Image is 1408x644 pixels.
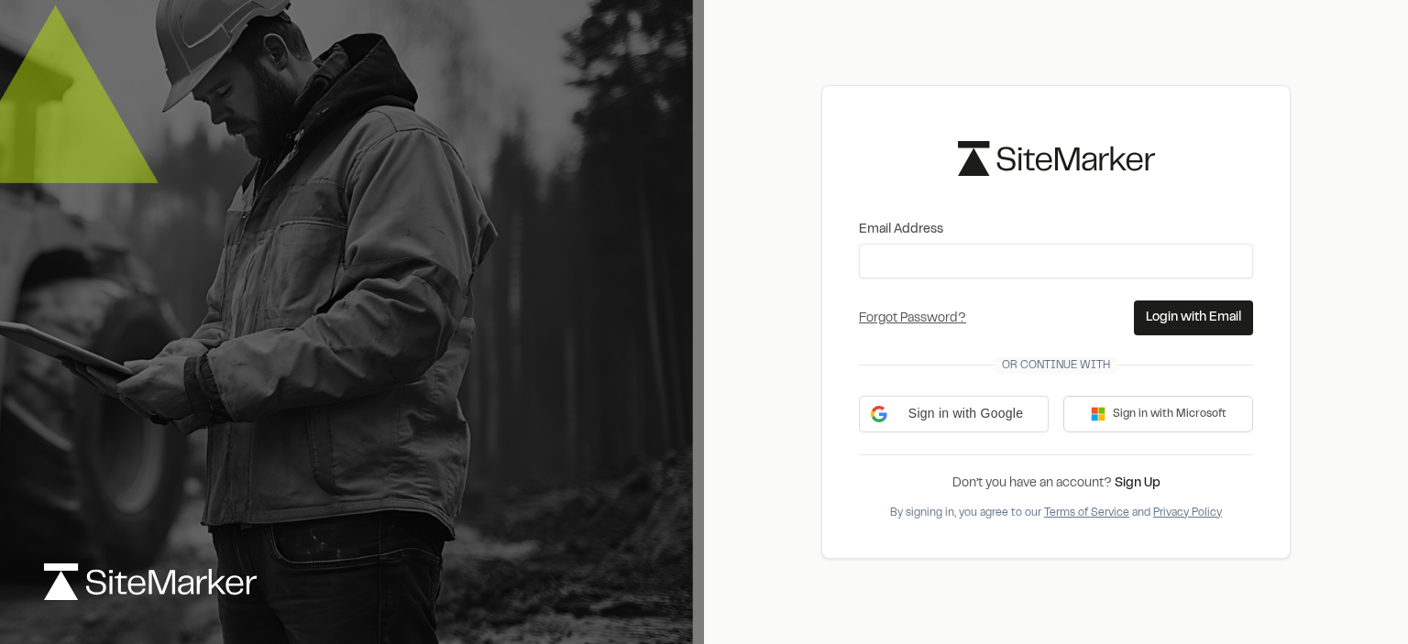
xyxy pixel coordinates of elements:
[958,141,1155,175] img: logo-black-rebrand.svg
[859,474,1253,494] div: Don’t you have an account?
[1044,505,1129,521] button: Terms of Service
[1063,396,1253,432] button: Sign in with Microsoft
[1153,505,1222,521] button: Privacy Policy
[995,357,1117,374] span: Or continue with
[859,505,1253,521] div: By signing in, you agree to our and
[44,563,257,600] img: logo-white-rebrand.svg
[859,313,966,324] a: Forgot Password?
[895,404,1037,423] span: Sign in with Google
[1134,300,1253,335] button: Login with Email
[859,396,1049,432] div: Sign in with Google
[1115,478,1160,489] a: Sign Up
[859,220,1253,240] label: Email Address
